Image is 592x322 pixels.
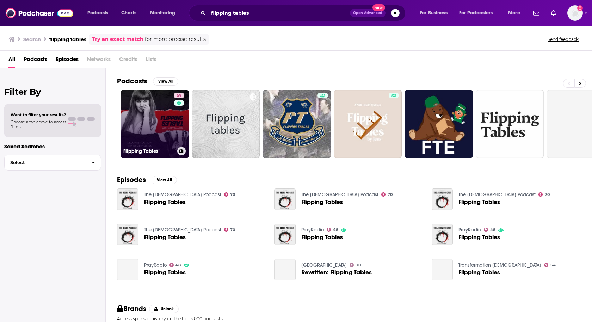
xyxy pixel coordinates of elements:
[530,7,542,19] a: Show notifications dropdown
[550,264,556,267] span: 54
[432,188,453,210] img: Flipping Tables
[301,227,324,233] a: PrayRadio
[458,270,500,275] a: Flipping Tables
[117,224,138,245] a: Flipping Tables
[4,155,101,171] button: Select
[123,148,174,154] h3: Flipping Tables
[372,4,385,11] span: New
[224,228,235,232] a: 70
[175,264,181,267] span: 48
[301,199,343,205] span: Flipping Tables
[484,228,495,232] a: 48
[301,262,347,268] a: Mercy Vineyard Church
[459,8,493,18] span: For Podcasters
[208,7,350,19] input: Search podcasts, credits, & more...
[117,188,138,210] img: Flipping Tables
[538,192,550,197] a: 70
[49,36,86,43] h3: flipping tables
[301,192,378,198] a: The Jesus Podcast
[458,199,500,205] a: Flipping Tables
[350,263,361,267] a: 30
[5,160,86,165] span: Select
[117,77,147,86] h2: Podcasts
[4,143,101,150] p: Saved Searches
[117,316,580,321] p: Access sponsor history on the top 5,000 podcasts.
[301,234,343,240] a: Flipping Tables
[144,227,221,233] a: The Jesus Podcast
[6,6,73,20] img: Podchaser - Follow, Share and Rate Podcasts
[274,224,296,245] img: Flipping Tables
[388,193,393,196] span: 70
[87,8,108,18] span: Podcasts
[56,54,79,68] a: Episodes
[169,263,181,267] a: 48
[144,270,186,275] a: Flipping Tables
[432,259,453,280] a: Flipping Tables
[23,36,41,43] h3: Search
[144,234,186,240] a: Flipping Tables
[455,7,503,19] button: open menu
[144,192,221,198] a: The Jesus Podcast
[567,5,583,21] span: Logged in as heidi.egloff
[301,270,372,275] a: Rewritten: Flipping Tables
[121,90,189,158] a: 59Flipping Tables
[87,54,111,68] span: Networks
[548,7,559,19] a: Show notifications dropdown
[577,5,583,11] svg: Add a profile image
[333,228,338,231] span: 48
[24,54,47,68] a: Podcasts
[350,9,386,17] button: Open AdvancedNew
[146,54,156,68] span: Lists
[149,305,179,313] button: Unlock
[544,263,556,267] a: 54
[177,92,181,99] span: 59
[508,8,520,18] span: More
[153,77,178,86] button: View All
[121,8,136,18] span: Charts
[117,304,146,313] h2: Brands
[92,35,143,43] a: Try an exact match
[274,259,296,280] a: Rewritten: Flipping Tables
[567,5,583,21] img: User Profile
[458,192,536,198] a: The Jesus Podcast
[174,93,184,98] a: 59
[224,192,235,197] a: 70
[458,234,500,240] a: Flipping Tables
[119,54,137,68] span: Credits
[432,224,453,245] img: Flipping Tables
[196,5,412,21] div: Search podcasts, credits, & more...
[8,54,15,68] a: All
[11,119,66,129] span: Choose a tab above to access filters.
[274,188,296,210] img: Flipping Tables
[230,193,235,196] span: 70
[327,228,338,232] a: 48
[144,262,167,268] a: PrayRadio
[150,8,175,18] span: Monitoring
[458,227,481,233] a: PrayRadio
[144,199,186,205] a: Flipping Tables
[145,35,206,43] span: for more precise results
[545,36,581,42] button: Send feedback
[490,228,495,231] span: 48
[545,193,550,196] span: 70
[82,7,117,19] button: open menu
[117,7,141,19] a: Charts
[420,8,448,18] span: For Business
[458,262,541,268] a: Transformation Church
[11,112,66,117] span: Want to filter your results?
